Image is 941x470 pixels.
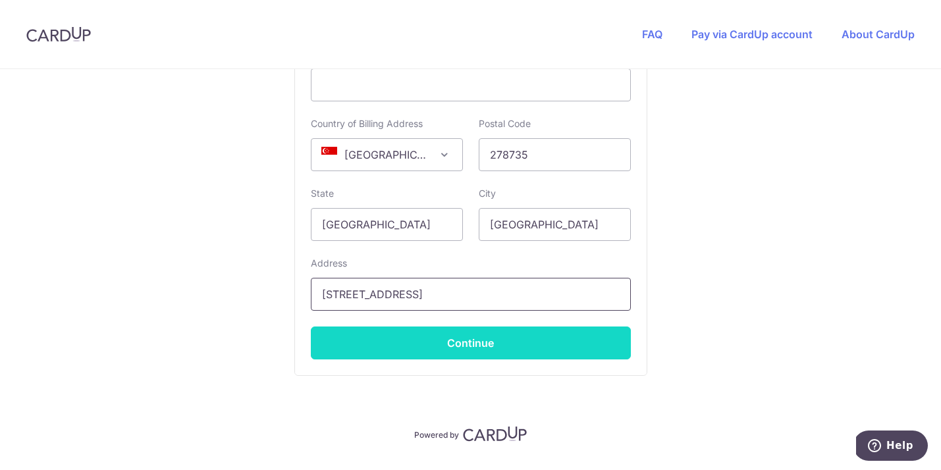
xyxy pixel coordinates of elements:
[322,77,620,93] iframe: Secure card payment input frame
[311,187,334,200] label: State
[311,117,423,130] label: Country of Billing Address
[842,28,915,41] a: About CardUp
[479,187,496,200] label: City
[311,138,463,171] span: Singapore
[311,326,631,359] button: Continue
[311,139,462,170] span: Singapore
[691,28,813,41] a: Pay via CardUp account
[479,138,631,171] input: Example 123456
[26,26,91,42] img: CardUp
[311,257,347,270] label: Address
[479,117,531,130] label: Postal Code
[642,28,662,41] a: FAQ
[463,426,527,442] img: CardUp
[414,427,459,440] p: Powered by
[856,431,928,463] iframe: Opens a widget where you can find more information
